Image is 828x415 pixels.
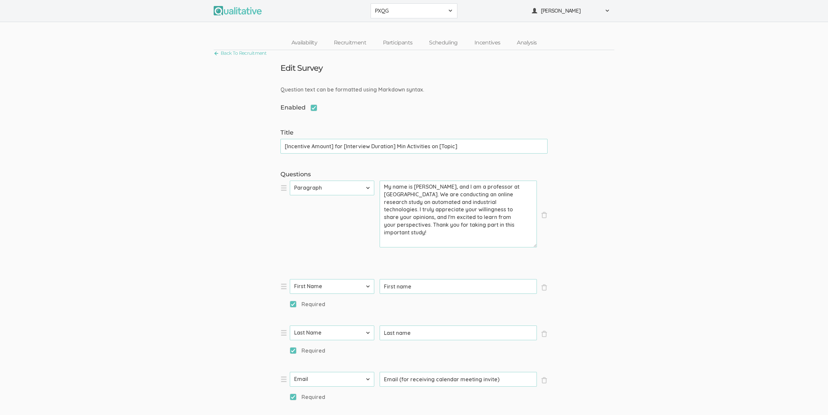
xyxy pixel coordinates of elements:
[541,377,548,384] span: ×
[214,6,262,15] img: Qualitative
[375,7,444,15] span: PXQG
[214,49,266,58] a: Back To Recruitment
[326,36,375,50] a: Recruitment
[380,326,537,340] input: Type question here...
[528,3,614,18] button: [PERSON_NAME]
[283,36,326,50] a: Availability
[280,103,317,112] span: Enabled
[375,36,421,50] a: Participants
[371,3,457,18] button: PXQG
[290,393,325,401] span: Required
[795,383,828,415] iframe: Chat Widget
[380,372,537,387] input: Type question here...
[541,212,548,218] span: ×
[541,7,601,15] span: [PERSON_NAME]
[275,86,553,93] div: Question text can be formatted using Markdown syntax.
[280,170,548,179] label: Questions
[380,279,537,294] input: Type question here...
[466,36,509,50] a: Incentives
[421,36,466,50] a: Scheduling
[280,64,323,72] h3: Edit Survey
[290,300,325,308] span: Required
[280,129,548,137] label: Title
[541,284,548,291] span: ×
[290,347,325,355] span: Required
[508,36,545,50] a: Analysis
[541,331,548,337] span: ×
